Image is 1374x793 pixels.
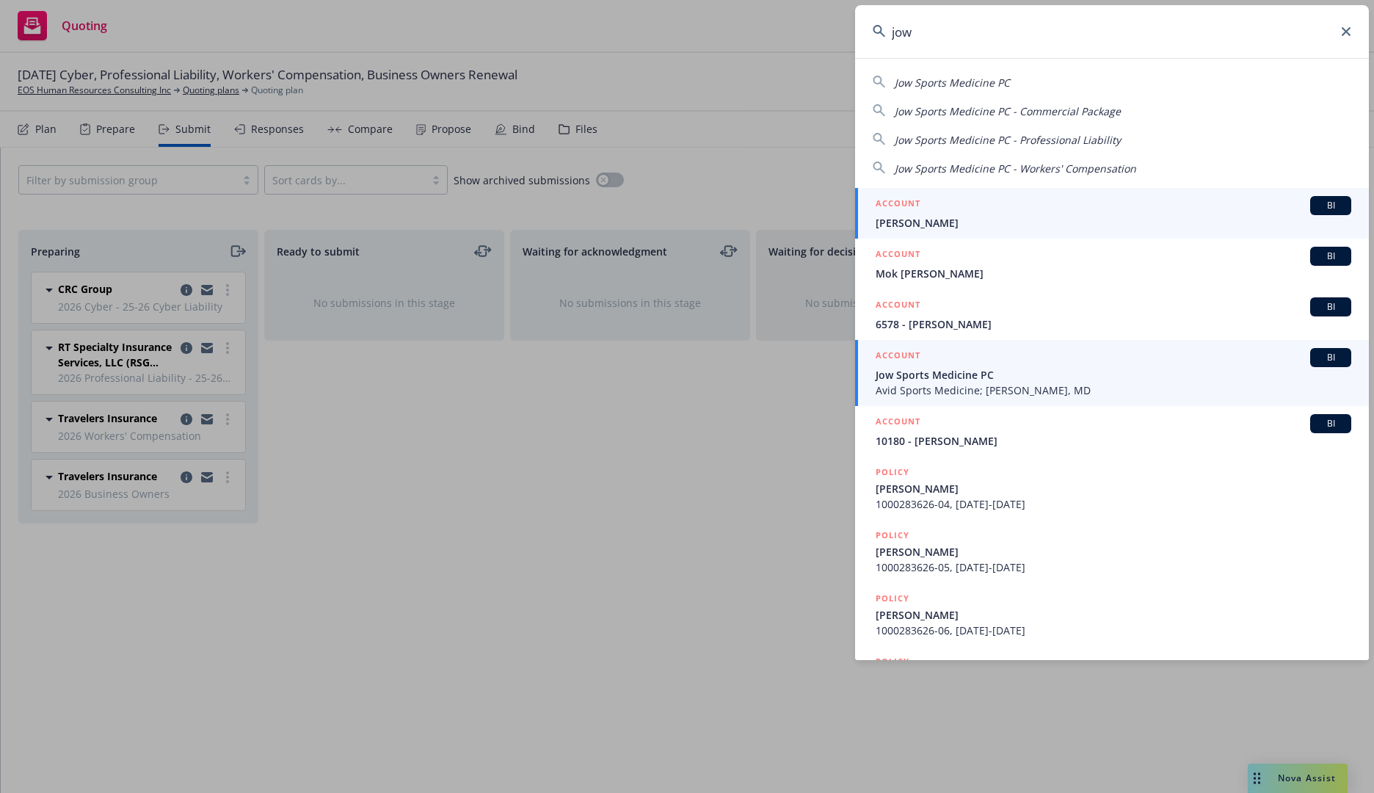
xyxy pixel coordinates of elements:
span: BI [1316,417,1345,430]
span: 1000283626-04, [DATE]-[DATE] [876,496,1351,512]
span: Mok [PERSON_NAME] [876,266,1351,281]
span: [PERSON_NAME] [876,607,1351,623]
span: 1000283626-05, [DATE]-[DATE] [876,560,1351,575]
h5: ACCOUNT [876,414,920,432]
input: Search... [855,5,1369,58]
a: ACCOUNTBI6578 - [PERSON_NAME] [855,289,1369,340]
a: POLICY[PERSON_NAME]1000283626-04, [DATE]-[DATE] [855,457,1369,520]
a: POLICY [855,646,1369,709]
span: [PERSON_NAME] [876,481,1351,496]
a: POLICY[PERSON_NAME]1000283626-06, [DATE]-[DATE] [855,583,1369,646]
h5: POLICY [876,654,909,669]
span: [PERSON_NAME] [876,544,1351,560]
span: Jow Sports Medicine PC [876,367,1351,383]
span: 6578 - [PERSON_NAME] [876,316,1351,332]
h5: ACCOUNT [876,196,920,214]
h5: POLICY [876,528,909,543]
a: ACCOUNTBI10180 - [PERSON_NAME] [855,406,1369,457]
a: ACCOUNTBIMok [PERSON_NAME] [855,239,1369,289]
span: Jow Sports Medicine PC - Professional Liability [895,133,1121,147]
a: ACCOUNTBIJow Sports Medicine PCAvid Sports Medicine; [PERSON_NAME], MD [855,340,1369,406]
span: Avid Sports Medicine; [PERSON_NAME], MD [876,383,1351,398]
span: 10180 - [PERSON_NAME] [876,433,1351,449]
h5: POLICY [876,465,909,479]
span: BI [1316,199,1345,212]
span: [PERSON_NAME] [876,215,1351,231]
span: BI [1316,351,1345,364]
span: Jow Sports Medicine PC - Commercial Package [895,104,1121,118]
span: 1000283626-06, [DATE]-[DATE] [876,623,1351,638]
span: Jow Sports Medicine PC [895,76,1010,90]
a: ACCOUNTBI[PERSON_NAME] [855,188,1369,239]
span: Jow Sports Medicine PC - Workers' Compensation [895,162,1136,175]
h5: ACCOUNT [876,247,920,264]
a: POLICY[PERSON_NAME]1000283626-05, [DATE]-[DATE] [855,520,1369,583]
h5: ACCOUNT [876,348,920,366]
span: BI [1316,300,1345,314]
span: BI [1316,250,1345,263]
h5: POLICY [876,591,909,606]
h5: ACCOUNT [876,297,920,315]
